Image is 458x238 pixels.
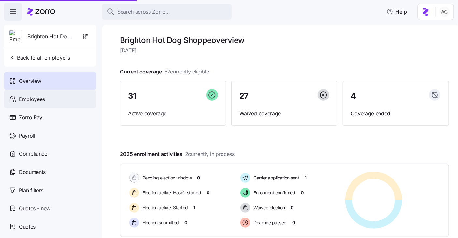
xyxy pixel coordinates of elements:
a: Employees [4,90,96,108]
span: Active coverage [128,110,218,118]
span: 0 [301,190,304,196]
span: Help [387,8,407,16]
span: 0 [184,219,187,226]
span: Election active: Started [140,205,188,211]
span: Deadline passed [251,219,287,226]
span: Payroll [19,132,35,140]
span: 1 [193,205,195,211]
span: Enrollment confirmed [251,190,295,196]
span: Quotes - new [19,205,50,213]
span: Election submitted [140,219,179,226]
span: 0 [207,190,210,196]
button: Help [381,5,412,18]
a: Quotes - new [4,199,96,218]
span: 1 [305,175,307,181]
img: 5fc55c57e0610270ad857448bea2f2d5 [439,7,450,17]
a: Zorro Pay [4,108,96,126]
span: Employees [19,95,45,103]
a: Compliance [4,145,96,163]
h1: Brighton Hot Dog Shoppe overview [120,35,449,45]
span: 27 [239,92,249,100]
span: Zorro Pay [19,113,42,122]
span: Carrier application sent [251,175,299,181]
a: Overview [4,72,96,90]
a: Plan filters [4,181,96,199]
span: Documents [19,168,46,176]
span: 4 [351,92,356,100]
span: 2 currently in process [185,150,235,158]
button: Search across Zorro... [102,4,232,20]
span: [DATE] [120,46,449,55]
span: 57 currently eligible [165,68,209,76]
span: Coverage ended [351,110,441,118]
span: Pending election window [140,175,192,181]
span: 31 [128,92,136,100]
a: Payroll [4,126,96,145]
span: 0 [197,175,200,181]
span: Election active: Hasn't started [140,190,201,196]
span: Compliance [19,150,47,158]
span: 0 [291,205,293,211]
span: Overview [19,77,41,85]
span: Waived coverage [239,110,329,118]
span: Brighton Hot Dog Shoppe [27,33,74,41]
span: Search across Zorro... [117,8,170,16]
img: Employer logo [9,30,22,43]
a: Quotes [4,218,96,236]
span: Quotes [19,223,36,231]
a: Documents [4,163,96,181]
span: Waived election [251,205,285,211]
span: 0 [292,219,295,226]
span: Plan filters [19,186,43,194]
span: 2025 enrollment activities [120,150,235,158]
span: Back to all employers [9,54,70,61]
span: Current coverage [120,68,209,76]
button: Back to all employers [7,51,73,64]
